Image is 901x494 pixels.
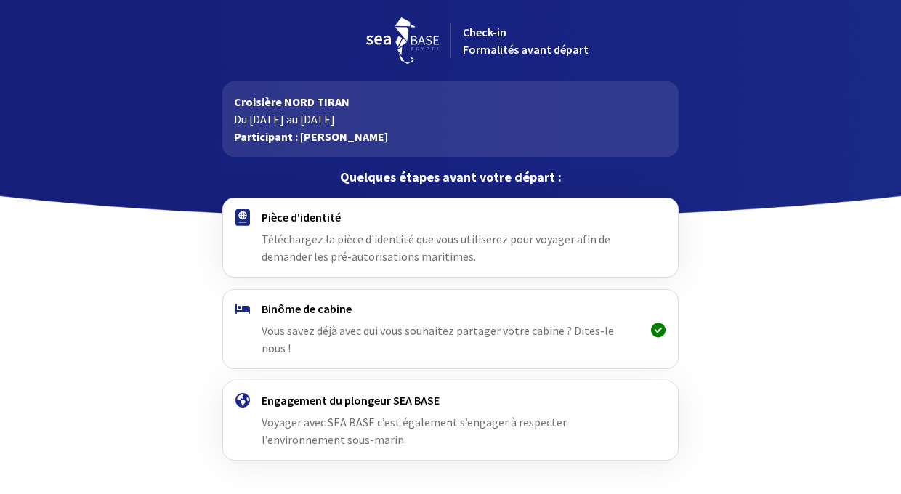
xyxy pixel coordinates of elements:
[262,232,610,264] span: Téléchargez la pièce d'identité que vous utiliserez pour voyager afin de demander les pré-autoris...
[234,128,666,145] p: Participant : [PERSON_NAME]
[262,323,614,355] span: Vous savez déjà avec qui vous souhaitez partager votre cabine ? Dites-le nous !
[235,304,250,314] img: binome.svg
[366,17,439,64] img: logo_seabase.svg
[235,393,250,408] img: engagement.svg
[262,415,567,447] span: Voyager avec SEA BASE c’est également s’engager à respecter l’environnement sous-marin.
[222,169,678,186] p: Quelques étapes avant votre départ :
[262,301,639,316] h4: Binôme de cabine
[463,25,589,57] span: Check-in Formalités avant départ
[235,209,250,226] img: passport.svg
[262,393,639,408] h4: Engagement du plongeur SEA BASE
[234,93,666,110] p: Croisière NORD TIRAN
[262,210,639,224] h4: Pièce d'identité
[234,110,666,128] p: Du [DATE] au [DATE]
